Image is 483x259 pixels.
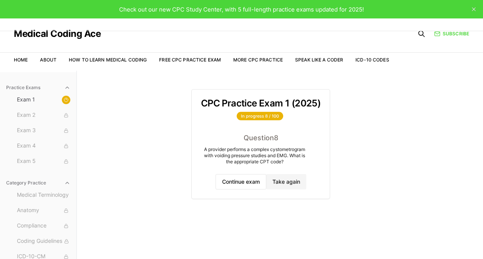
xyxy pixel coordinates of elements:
span: Check out our new CPC Study Center, with 5 full-length practice exams updated for 2025! [119,6,364,13]
a: How to Learn Medical Coding [69,57,147,63]
button: Medical Terminology [14,189,73,201]
a: Home [14,57,28,63]
button: Anatomy [14,204,73,217]
button: Practice Exams [3,81,73,94]
button: Coding Guidelines [14,235,73,247]
a: More CPC Practice [233,57,283,63]
h3: CPC Practice Exam 1 (2025) [201,99,320,108]
span: Compliance [17,222,70,230]
span: Exam 4 [17,142,70,150]
button: close [468,3,480,15]
button: Take again [266,174,306,189]
span: Exam 3 [17,126,70,135]
span: Exam 2 [17,111,70,120]
button: Exam 3 [14,125,73,137]
span: Medical Terminology [17,191,70,199]
span: Exam 5 [17,157,70,166]
a: About [40,57,56,63]
span: Exam 1 [17,96,70,104]
button: Exam 2 [14,109,73,121]
a: ICD-10 Codes [355,57,389,63]
a: Speak Like a Coder [295,57,343,63]
div: Question 8 [201,133,320,143]
a: Free CPC Practice Exam [159,57,221,63]
button: Compliance [14,220,73,232]
button: Continue exam [216,174,266,189]
button: Exam 5 [14,155,73,168]
div: In progress 8 / 100 [237,112,283,120]
a: Subscribe [434,30,469,37]
div: A provider performs a complex cystometrogram with voiding pressure studies and EMG. What is the a... [201,146,309,165]
span: Anatomy [17,206,70,215]
button: Category Practice [3,177,73,189]
span: Coding Guidelines [17,237,70,246]
button: Exam 4 [14,140,73,152]
button: Exam 1 [14,94,73,106]
a: Medical Coding Ace [14,29,101,38]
